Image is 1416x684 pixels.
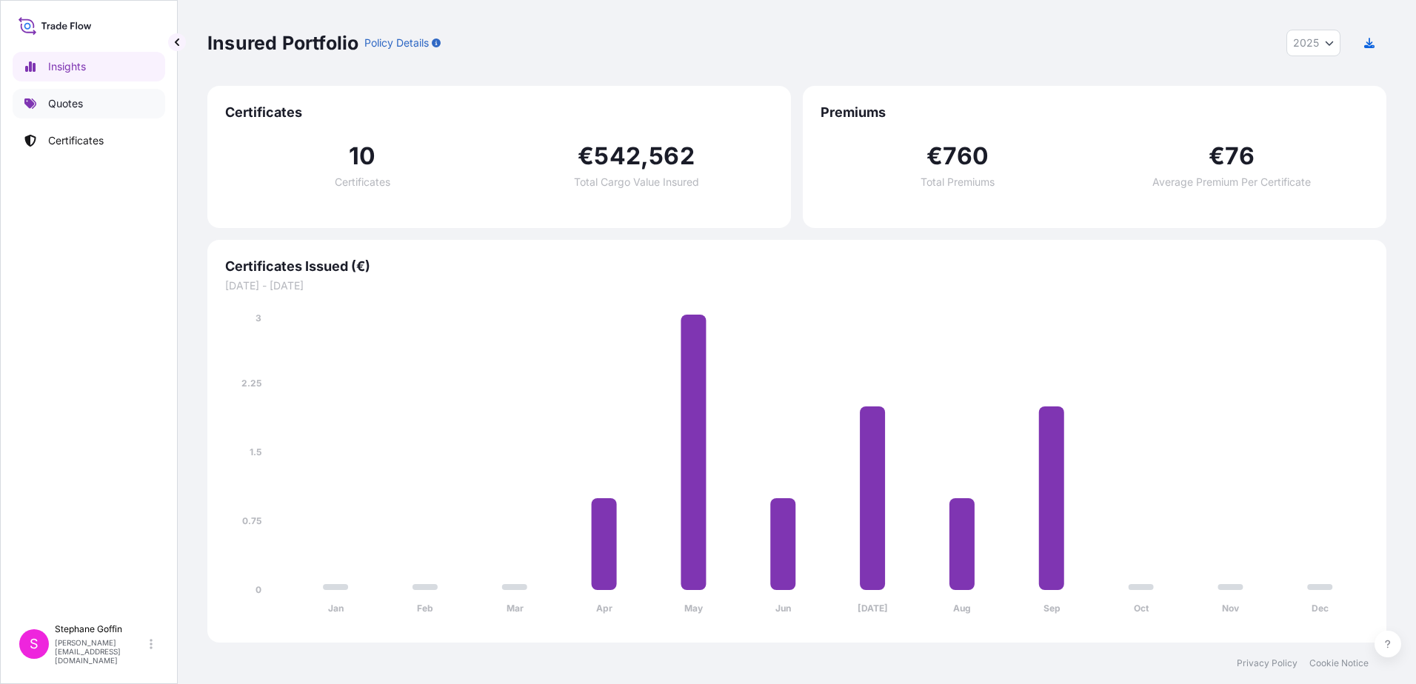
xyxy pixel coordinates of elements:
[649,144,695,168] span: 562
[364,36,429,50] p: Policy Details
[775,603,791,614] tspan: Jun
[48,96,83,111] p: Quotes
[207,31,358,55] p: Insured Portfolio
[1152,177,1311,187] span: Average Premium Per Certificate
[250,446,261,457] tspan: 1.5
[1286,30,1340,56] button: Year Selector
[926,144,943,168] span: €
[1209,144,1225,168] span: €
[256,312,261,323] tspan: 3
[574,177,699,187] span: Total Cargo Value Insured
[953,603,971,614] tspan: Aug
[349,144,375,168] span: 10
[943,144,989,168] span: 760
[1225,144,1255,168] span: 76
[417,603,433,614] tspan: Feb
[1134,603,1149,614] tspan: Oct
[578,144,594,168] span: €
[48,133,104,148] p: Certificates
[225,104,773,121] span: Certificates
[921,177,995,187] span: Total Premiums
[13,126,165,155] a: Certificates
[641,144,649,168] span: ,
[55,638,147,665] p: [PERSON_NAME][EMAIL_ADDRESS][DOMAIN_NAME]
[225,258,1369,275] span: Certificates Issued (€)
[30,637,39,651] span: S
[1309,657,1369,669] a: Cookie Notice
[225,278,1369,293] span: [DATE] - [DATE]
[594,144,641,168] span: 542
[328,603,344,614] tspan: Jan
[13,52,165,81] a: Insights
[507,603,524,614] tspan: Mar
[1293,36,1319,50] span: 2025
[241,378,261,389] tspan: 2.25
[1222,603,1240,614] tspan: Nov
[858,603,888,614] tspan: [DATE]
[1043,603,1061,614] tspan: Sep
[1312,603,1329,614] tspan: Dec
[1237,657,1298,669] a: Privacy Policy
[335,177,390,187] span: Certificates
[55,623,147,635] p: Stephane Goffin
[48,59,86,74] p: Insights
[684,603,704,614] tspan: May
[242,515,261,526] tspan: 0.75
[821,104,1369,121] span: Premiums
[256,584,261,595] tspan: 0
[596,603,612,614] tspan: Apr
[13,89,165,118] a: Quotes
